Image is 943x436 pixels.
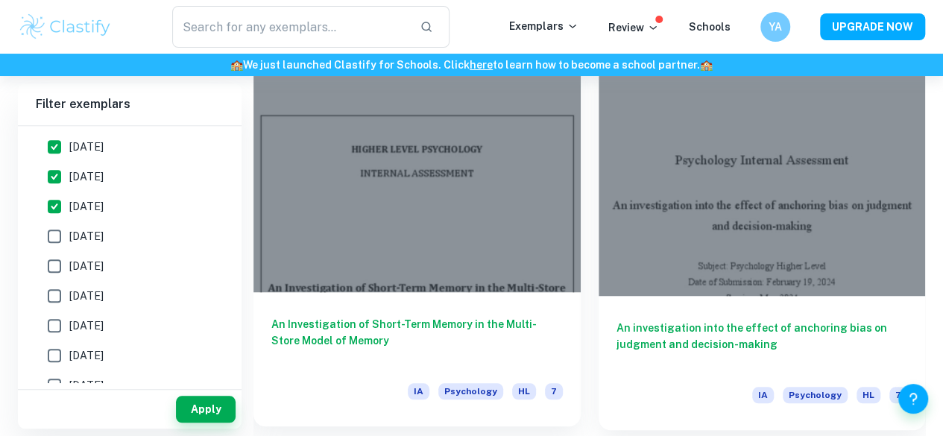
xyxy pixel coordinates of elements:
span: [DATE] [69,377,104,394]
h6: YA [767,19,784,35]
p: Exemplars [509,18,578,34]
span: 7 [545,383,563,399]
button: Help and Feedback [898,384,928,414]
input: Search for any exemplars... [172,6,408,48]
p: Review [608,19,659,36]
span: [DATE] [69,288,104,304]
span: [DATE] [69,258,104,274]
a: Schools [689,21,731,33]
span: [DATE] [69,228,104,244]
span: HL [512,383,536,399]
h6: An Investigation of Short-Term Memory in the Multi-Store Model of Memory [271,316,563,365]
span: [DATE] [69,198,104,215]
span: [DATE] [69,168,104,185]
h6: We just launched Clastify for Schools. Click to learn how to become a school partner. [3,57,940,73]
h6: Filter exemplars [18,83,242,125]
span: HL [857,387,880,403]
button: Apply [176,396,236,423]
span: [DATE] [69,139,104,155]
span: [DATE] [69,317,104,334]
a: here [470,59,493,71]
button: UPGRADE NOW [820,13,925,40]
button: YA [760,12,790,42]
span: [DATE] [69,347,104,364]
a: An Investigation of Short-Term Memory in the Multi-Store Model of MemoryIAPsychologyHL7 [253,51,581,430]
a: An investigation into the effect of anchoring bias on judgment and decision-makingIAPsychologyHL7 [599,51,926,430]
h6: An investigation into the effect of anchoring bias on judgment and decision-making [616,320,908,369]
span: 7 [889,387,907,403]
span: Psychology [783,387,848,403]
span: 🏫 [700,59,713,71]
img: Clastify logo [18,12,113,42]
span: Psychology [438,383,503,399]
span: 🏫 [230,59,243,71]
span: IA [752,387,774,403]
span: IA [408,383,429,399]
